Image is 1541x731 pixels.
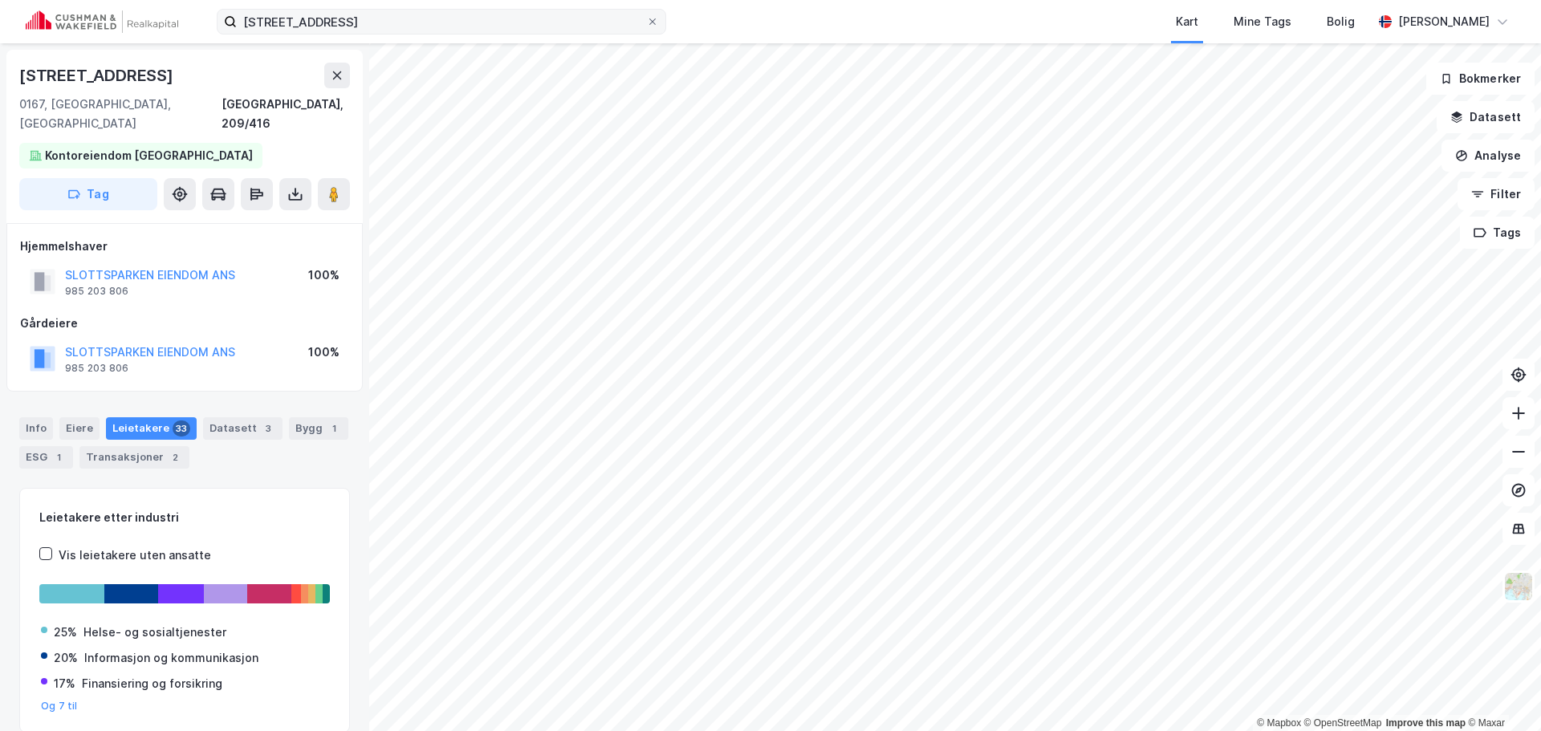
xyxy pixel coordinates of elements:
[1234,12,1291,31] div: Mine Tags
[19,95,222,133] div: 0167, [GEOGRAPHIC_DATA], [GEOGRAPHIC_DATA]
[54,648,78,668] div: 20%
[20,237,349,256] div: Hjemmelshaver
[45,146,253,165] div: Kontoreiendom [GEOGRAPHIC_DATA]
[26,10,178,33] img: cushman-wakefield-realkapital-logo.202ea83816669bd177139c58696a8fa1.svg
[51,449,67,465] div: 1
[326,420,342,437] div: 1
[289,417,348,440] div: Bygg
[59,417,100,440] div: Eiere
[1304,717,1382,729] a: OpenStreetMap
[54,623,77,642] div: 25%
[106,417,197,440] div: Leietakere
[1437,101,1535,133] button: Datasett
[308,266,340,285] div: 100%
[54,674,75,693] div: 17%
[308,343,340,362] div: 100%
[59,546,211,565] div: Vis leietakere uten ansatte
[1503,571,1534,602] img: Z
[65,362,128,375] div: 985 203 806
[1398,12,1490,31] div: [PERSON_NAME]
[1426,63,1535,95] button: Bokmerker
[1176,12,1198,31] div: Kart
[19,417,53,440] div: Info
[84,648,258,668] div: Informasjon og kommunikasjon
[41,700,78,713] button: Og 7 til
[1460,217,1535,249] button: Tags
[167,449,183,465] div: 2
[260,420,276,437] div: 3
[1461,654,1541,731] iframe: Chat Widget
[237,10,646,34] input: Søk på adresse, matrikkel, gårdeiere, leietakere eller personer
[79,446,189,469] div: Transaksjoner
[82,674,222,693] div: Finansiering og forsikring
[19,446,73,469] div: ESG
[1257,717,1301,729] a: Mapbox
[19,178,157,210] button: Tag
[1461,654,1541,731] div: Kontrollprogram for chat
[1441,140,1535,172] button: Analyse
[1458,178,1535,210] button: Filter
[83,623,226,642] div: Helse- og sosialtjenester
[173,420,190,437] div: 33
[19,63,177,88] div: [STREET_ADDRESS]
[20,314,349,333] div: Gårdeiere
[1386,717,1466,729] a: Improve this map
[222,95,350,133] div: [GEOGRAPHIC_DATA], 209/416
[65,285,128,298] div: 985 203 806
[39,508,330,527] div: Leietakere etter industri
[203,417,283,440] div: Datasett
[1327,12,1355,31] div: Bolig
